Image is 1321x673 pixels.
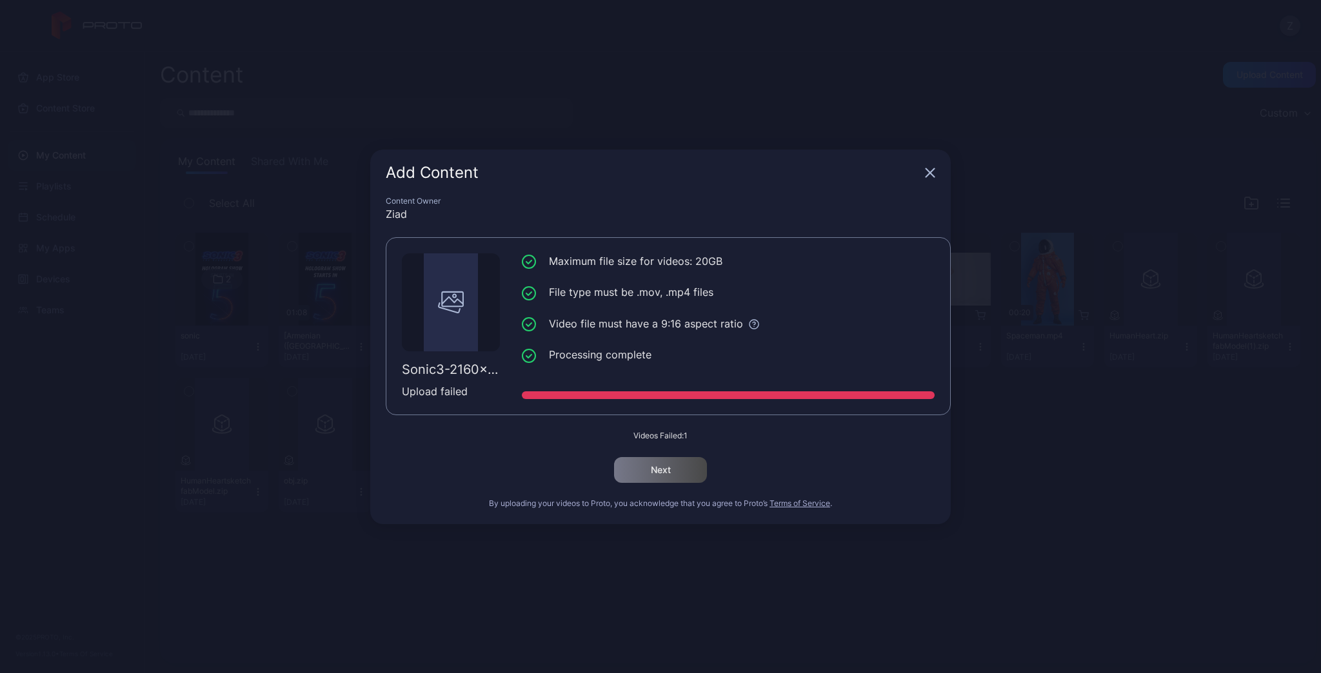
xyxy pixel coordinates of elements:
div: By uploading your videos to Proto, you acknowledge that you agree to Proto’s . [386,498,935,509]
li: Processing complete [522,347,935,363]
li: Maximum file size for videos: 20GB [522,253,935,269]
div: Videos Failed: 1 [386,431,935,441]
div: Content Owner [386,196,935,206]
div: Add Content [386,165,920,180]
button: Terms of Service [770,498,830,509]
div: Sonic3-2160x3840-v8(1).mp4 [402,362,500,377]
div: Ziad [386,206,935,222]
li: File type must be .mov, .mp4 files [522,284,935,300]
div: Upload failed [402,384,500,399]
button: Next [614,457,707,483]
div: Next [651,465,671,475]
li: Video file must have a 9:16 aspect ratio [522,316,935,332]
